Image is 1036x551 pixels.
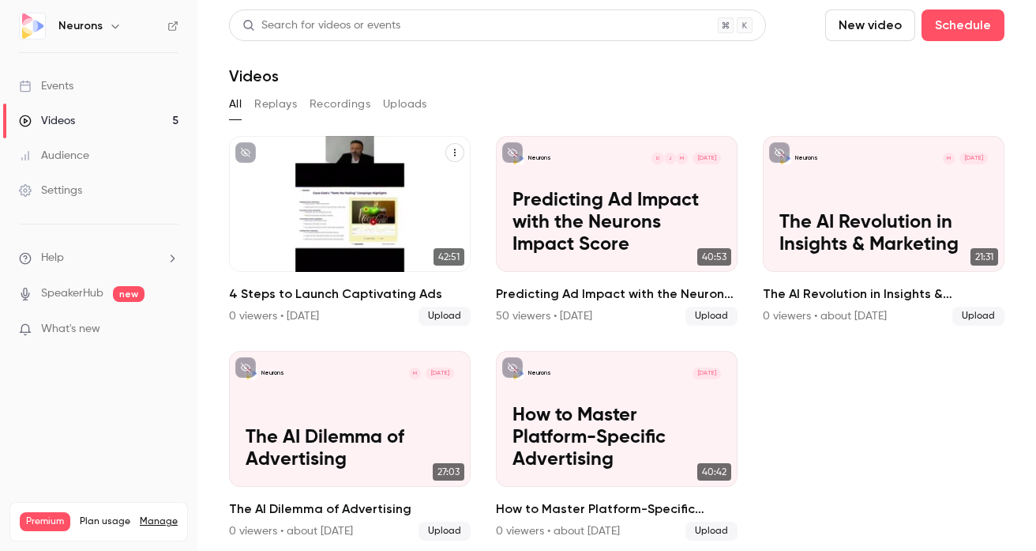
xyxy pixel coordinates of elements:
[693,153,721,164] span: [DATE]
[763,285,1004,304] h2: The AI Revolution in Insights & Marketing
[261,369,284,377] p: Neurons
[229,92,242,117] button: All
[419,307,471,326] span: Upload
[19,148,89,164] div: Audience
[528,154,551,162] p: Neurons
[502,142,523,163] button: unpublished
[763,308,887,324] div: 0 viewers • about [DATE]
[433,463,464,481] span: 27:03
[970,248,998,266] span: 21:31
[254,92,297,117] button: Replays
[779,212,989,255] p: The AI Revolution in Insights & Marketing
[922,9,1004,41] button: Schedule
[408,367,422,380] div: M
[19,183,82,198] div: Settings
[675,152,689,165] div: M
[952,307,1004,326] span: Upload
[528,369,551,377] p: Neurons
[942,152,955,165] div: M
[235,357,256,378] button: unpublished
[19,78,73,94] div: Events
[229,9,1004,542] section: Videos
[763,136,1004,326] li: The AI Revolution in Insights & Marketing
[685,522,738,541] span: Upload
[697,463,731,481] span: 40:42
[41,250,64,266] span: Help
[229,308,319,324] div: 0 viewers • [DATE]
[229,136,1004,541] ul: Videos
[496,500,738,519] h2: How to Master Platform-Specific Advertising
[20,13,45,39] img: Neurons
[41,321,100,338] span: What's new
[246,427,455,470] p: The AI Dilemma of Advertising
[242,17,400,34] div: Search for videos or events
[825,9,915,41] button: New video
[693,368,721,379] span: [DATE]
[496,308,592,324] div: 50 viewers • [DATE]
[496,285,738,304] h2: Predicting Ad Impact with the Neurons Impact Score
[496,351,738,541] a: How to Master Platform-Specific AdvertisingNeurons[DATE]How to Master Platform-Specific Advertisi...
[512,405,722,470] p: How to Master Platform-Specific Advertising
[651,152,664,165] div: D
[19,250,178,266] li: help-dropdown-opener
[496,136,738,326] li: Predicting Ad Impact with the Neurons Impact Score
[663,152,677,165] div: J
[41,285,103,302] a: SpeakerHub
[763,136,1004,326] a: The AI Revolution in Insights & MarketingNeuronsM[DATE]The AI Revolution in Insights & Marketing2...
[19,113,75,129] div: Videos
[113,286,145,302] span: new
[229,351,471,541] li: The AI Dilemma of Advertising
[496,523,620,539] div: 0 viewers • about [DATE]
[426,368,454,379] span: [DATE]
[502,357,523,378] button: unpublished
[496,136,738,326] a: Predicting Ad Impact with the Neurons Impact ScoreNeuronsMJD[DATE]Predicting Ad Impact with the N...
[496,351,738,541] li: How to Master Platform-Specific Advertising
[229,136,471,326] li: 4 Steps to Launch Captivating Ads
[959,153,988,164] span: [DATE]
[229,500,471,519] h2: The AI Dilemma of Advertising
[419,522,471,541] span: Upload
[20,512,70,531] span: Premium
[229,285,471,304] h2: 4 Steps to Launch Captivating Ads
[160,323,178,337] iframe: Noticeable Trigger
[310,92,370,117] button: Recordings
[229,523,353,539] div: 0 viewers • about [DATE]
[434,248,464,266] span: 42:51
[795,154,818,162] p: Neurons
[685,307,738,326] span: Upload
[235,142,256,163] button: unpublished
[769,142,790,163] button: unpublished
[229,351,471,541] a: The AI Dilemma of AdvertisingNeuronsM[DATE]The AI Dilemma of Advertising27:03The AI Dilemma of Ad...
[697,248,731,266] span: 40:53
[140,515,178,528] a: Manage
[58,18,103,34] h6: Neurons
[229,136,471,326] a: 42:514 Steps to Launch Captivating Ads0 viewers • [DATE]Upload
[229,66,279,85] h1: Videos
[80,515,130,528] span: Plan usage
[512,190,722,255] p: Predicting Ad Impact with the Neurons Impact Score
[383,92,427,117] button: Uploads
